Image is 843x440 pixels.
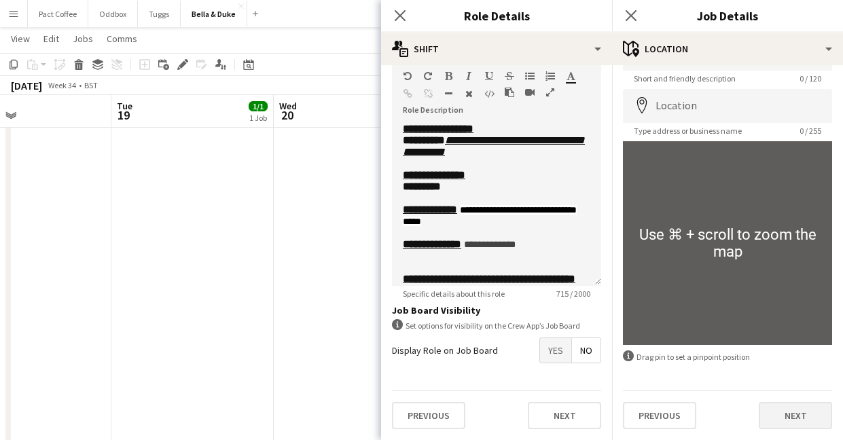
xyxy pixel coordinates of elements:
span: 20 [277,107,297,123]
span: Jobs [73,33,93,45]
button: Underline [484,71,494,81]
button: Previous [623,402,696,429]
span: Edit [43,33,59,45]
button: Tuggs [138,1,181,27]
span: 715 / 2000 [545,289,601,299]
button: Undo [403,71,412,81]
button: Italic [464,71,473,81]
div: Drag pin to set a pinpoint position [623,350,832,363]
a: View [5,30,35,48]
h3: Job Board Visibility [392,304,601,316]
button: Fullscreen [545,87,555,98]
button: Redo [423,71,433,81]
a: Comms [101,30,143,48]
button: Text Color [566,71,575,81]
button: Bella & Duke [181,1,247,27]
span: Yes [540,338,571,363]
div: [DATE] [11,79,42,92]
h3: Job Details [612,7,843,24]
button: Next [759,402,832,429]
span: Type address or business name [623,126,753,136]
button: Unordered List [525,71,535,81]
button: Next [528,402,601,429]
button: Bold [444,71,453,81]
button: Ordered List [545,71,555,81]
div: Location [612,33,843,65]
span: 0 / 255 [789,126,832,136]
div: 1 Job [249,113,267,123]
span: Comms [107,33,137,45]
span: No [572,338,600,363]
button: Oddbox [88,1,138,27]
button: Insert video [525,87,535,98]
button: Pact Coffee [28,1,88,27]
span: 19 [115,107,132,123]
span: Tue [117,100,132,112]
span: Wed [279,100,297,112]
div: Shift [381,33,612,65]
div: BST [84,80,98,90]
span: Week 34 [45,80,79,90]
span: View [11,33,30,45]
span: Specific details about this role [392,289,516,299]
button: Clear Formatting [464,88,473,99]
label: Display Role on Job Board [392,344,498,356]
span: Short and friendly description [623,73,747,84]
span: 0 / 120 [789,73,832,84]
h3: Role Details [381,7,612,24]
div: Set options for visibility on the Crew App’s Job Board [392,319,601,332]
button: Previous [392,402,465,429]
button: Strikethrough [505,71,514,81]
button: Paste as plain text [505,87,514,98]
button: HTML Code [484,88,494,99]
span: 1/1 [249,101,268,111]
button: Horizontal Line [444,88,453,99]
a: Edit [38,30,65,48]
a: Jobs [67,30,98,48]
